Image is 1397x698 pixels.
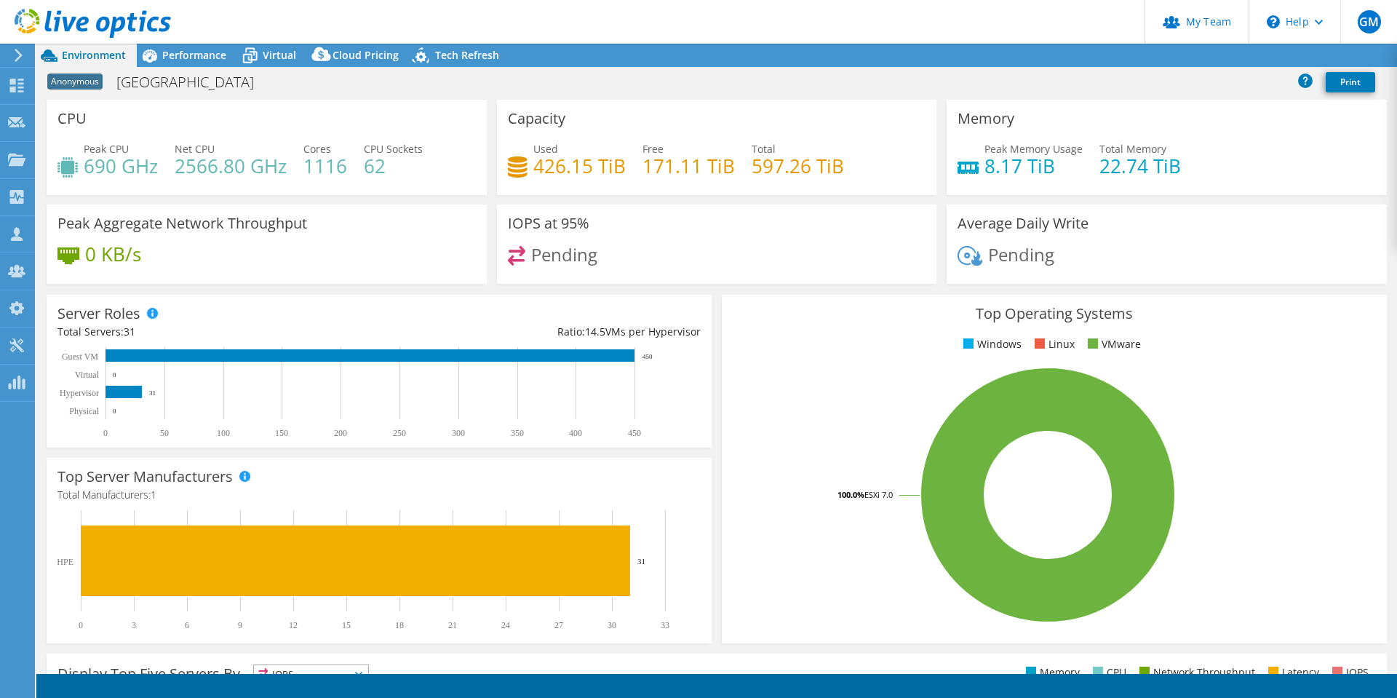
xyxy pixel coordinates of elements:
text: 50 [160,428,169,438]
text: 150 [275,428,288,438]
text: 24 [501,620,510,630]
li: Windows [960,336,1022,352]
svg: \n [1267,15,1280,28]
h4: 1116 [303,158,347,174]
span: Peak Memory Usage [984,142,1083,156]
text: 0 [79,620,83,630]
span: Performance [162,48,226,62]
div: Ratio: VMs per Hypervisor [379,324,701,340]
span: Peak CPU [84,142,129,156]
text: 6 [185,620,189,630]
text: 400 [569,428,582,438]
h3: Top Server Manufacturers [57,469,233,485]
li: CPU [1089,665,1126,681]
text: 18 [395,620,404,630]
span: Total [752,142,776,156]
span: Virtual [263,48,296,62]
span: 14.5 [585,325,605,338]
h4: 690 GHz [84,158,158,174]
text: 0 [113,371,116,378]
h3: Top Operating Systems [733,306,1376,322]
text: 33 [661,620,669,630]
span: Pending [531,242,597,266]
li: Memory [1022,665,1080,681]
span: Tech Refresh [435,48,499,62]
text: 9 [238,620,242,630]
text: 450 [628,428,641,438]
span: Cloud Pricing [333,48,399,62]
h4: 597.26 TiB [752,158,844,174]
li: Network Throughput [1136,665,1255,681]
span: Used [533,142,558,156]
span: Free [642,142,664,156]
text: Physical [69,406,99,416]
h4: 0 KB/s [85,246,141,262]
h1: [GEOGRAPHIC_DATA] [110,74,276,90]
h4: 22.74 TiB [1099,158,1181,174]
span: GM [1358,10,1381,33]
h3: Capacity [508,111,565,127]
span: 1 [151,488,156,501]
text: 450 [642,353,653,360]
text: Hypervisor [60,388,99,398]
h3: IOPS at 95% [508,215,589,231]
text: Guest VM [62,352,98,362]
text: 200 [334,428,347,438]
text: 12 [289,620,298,630]
h3: Server Roles [57,306,140,322]
span: 31 [124,325,135,338]
tspan: 100.0% [837,489,864,500]
span: Environment [62,48,126,62]
text: 21 [448,620,457,630]
h4: 426.15 TiB [533,158,626,174]
h4: 171.11 TiB [642,158,735,174]
h3: Average Daily Write [958,215,1088,231]
text: 31 [149,389,156,397]
text: 300 [452,428,465,438]
span: Net CPU [175,142,215,156]
text: 0 [103,428,108,438]
h4: Total Manufacturers: [57,487,701,503]
li: VMware [1084,336,1141,352]
text: 15 [342,620,351,630]
span: Pending [988,242,1054,266]
text: 350 [511,428,524,438]
h3: CPU [57,111,87,127]
text: HPE [57,557,73,567]
span: Cores [303,142,331,156]
div: Total Servers: [57,324,379,340]
text: 30 [608,620,616,630]
li: IOPS [1329,665,1369,681]
text: 3 [132,620,136,630]
h3: Memory [958,111,1014,127]
text: 27 [554,620,563,630]
text: 100 [217,428,230,438]
h3: Peak Aggregate Network Throughput [57,215,307,231]
h4: 2566.80 GHz [175,158,287,174]
span: CPU Sockets [364,142,423,156]
h4: 8.17 TiB [984,158,1083,174]
li: Linux [1031,336,1075,352]
text: 31 [637,557,645,566]
text: 250 [393,428,406,438]
span: Anonymous [47,74,103,90]
span: Total Memory [1099,142,1166,156]
text: Virtual [75,370,100,380]
text: 0 [113,408,116,415]
li: Latency [1265,665,1319,681]
span: IOPS [254,665,368,683]
a: Print [1326,72,1375,92]
h4: 62 [364,158,423,174]
tspan: ESXi 7.0 [864,489,893,500]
